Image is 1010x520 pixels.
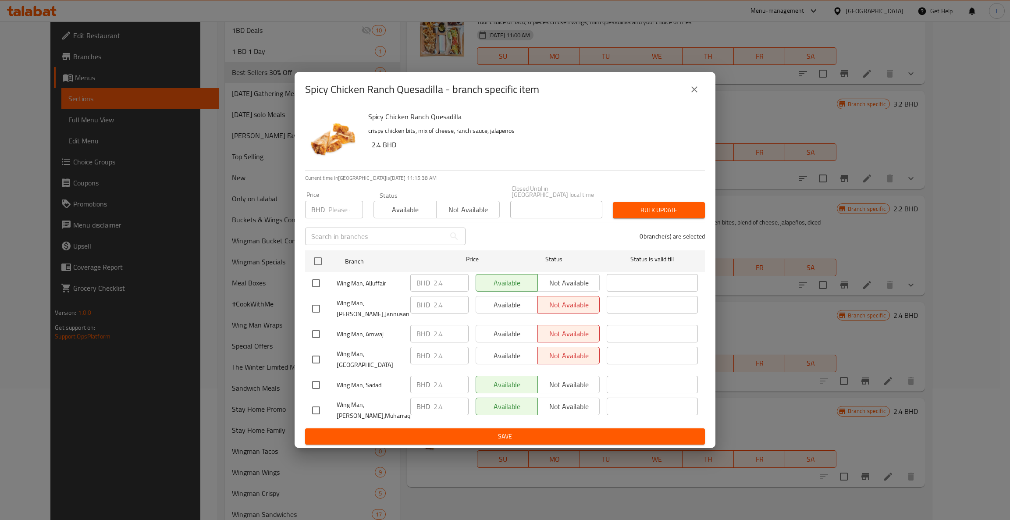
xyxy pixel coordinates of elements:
[640,232,705,241] p: 0 branche(s) are selected
[434,376,469,393] input: Please enter price
[305,228,445,245] input: Search in branches
[368,110,698,123] h6: Spicy Chicken Ranch Quesadilla
[337,298,403,320] span: Wing Man, [PERSON_NAME],Jannusan
[684,79,705,100] button: close
[311,204,325,215] p: BHD
[368,125,698,136] p: crispy chicken bits, mix of cheese, ranch sauce, jalapenos
[416,379,430,390] p: BHD
[416,278,430,288] p: BHD
[337,278,403,289] span: Wing Man, AlJuffair
[509,254,600,265] span: Status
[436,201,499,218] button: Not available
[337,329,403,340] span: Wing Man, Amwaj
[443,254,501,265] span: Price
[345,256,436,267] span: Branch
[607,254,698,265] span: Status is valid till
[372,139,698,151] h6: 2.4 BHD
[434,325,469,342] input: Please enter price
[305,174,705,182] p: Current time in [GEOGRAPHIC_DATA] is [DATE] 11:15:38 AM
[312,431,698,442] span: Save
[337,349,403,370] span: Wing Man, [GEOGRAPHIC_DATA]
[613,202,705,218] button: Bulk update
[434,296,469,313] input: Please enter price
[620,205,698,216] span: Bulk update
[416,350,430,361] p: BHD
[434,347,469,364] input: Please enter price
[440,203,496,216] span: Not available
[305,110,361,167] img: Spicy Chicken Ranch Quesadilla
[305,82,539,96] h2: Spicy Chicken Ranch Quesadilla - branch specific item
[377,203,433,216] span: Available
[416,299,430,310] p: BHD
[416,401,430,412] p: BHD
[434,398,469,415] input: Please enter price
[305,428,705,445] button: Save
[328,201,363,218] input: Please enter price
[337,380,403,391] span: Wing Man, Sadad
[373,201,437,218] button: Available
[337,399,403,421] span: Wing Man, [PERSON_NAME],Muharraq
[416,328,430,339] p: BHD
[434,274,469,292] input: Please enter price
